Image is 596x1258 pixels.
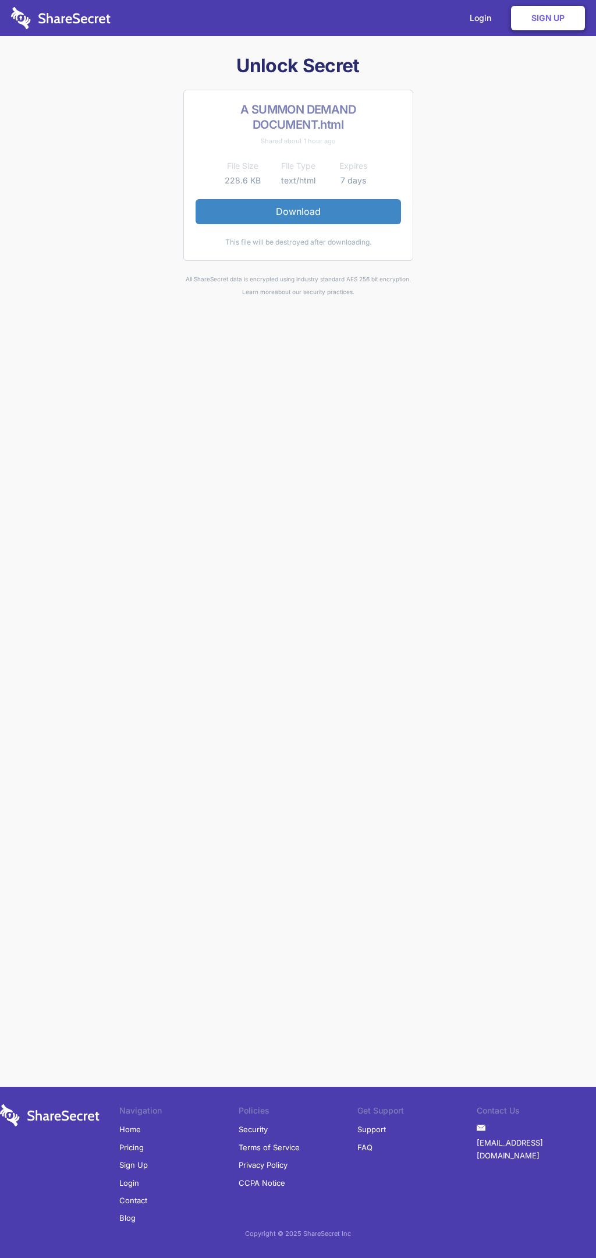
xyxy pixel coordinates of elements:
[271,174,326,188] td: text/html
[271,159,326,173] th: File Type
[196,135,401,147] div: Shared about 1 hour ago
[196,102,401,132] h2: A SUMMON DEMAND DOCUMENT.html
[119,1139,144,1156] a: Pricing
[119,1156,148,1174] a: Sign Up
[215,159,271,173] th: File Size
[196,199,401,224] a: Download
[326,159,381,173] th: Expires
[242,288,275,295] a: Learn more
[357,1121,386,1138] a: Support
[239,1174,285,1192] a: CCPA Notice
[11,7,111,29] img: logo-wordmark-white-trans-d4663122ce5f474addd5e946df7df03e33cb6a1c49d2221995e7729f52c070b2.svg
[477,1134,596,1165] a: [EMAIL_ADDRESS][DOMAIN_NAME]
[119,1174,139,1192] a: Login
[119,1104,239,1121] li: Navigation
[119,1121,141,1138] a: Home
[239,1121,268,1138] a: Security
[196,236,401,249] div: This file will be destroyed after downloading.
[239,1104,358,1121] li: Policies
[119,1209,136,1227] a: Blog
[357,1139,372,1156] a: FAQ
[239,1156,288,1174] a: Privacy Policy
[477,1104,596,1121] li: Contact Us
[119,1192,147,1209] a: Contact
[511,6,585,30] a: Sign Up
[215,174,271,188] td: 228.6 KB
[357,1104,477,1121] li: Get Support
[239,1139,300,1156] a: Terms of Service
[326,174,381,188] td: 7 days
